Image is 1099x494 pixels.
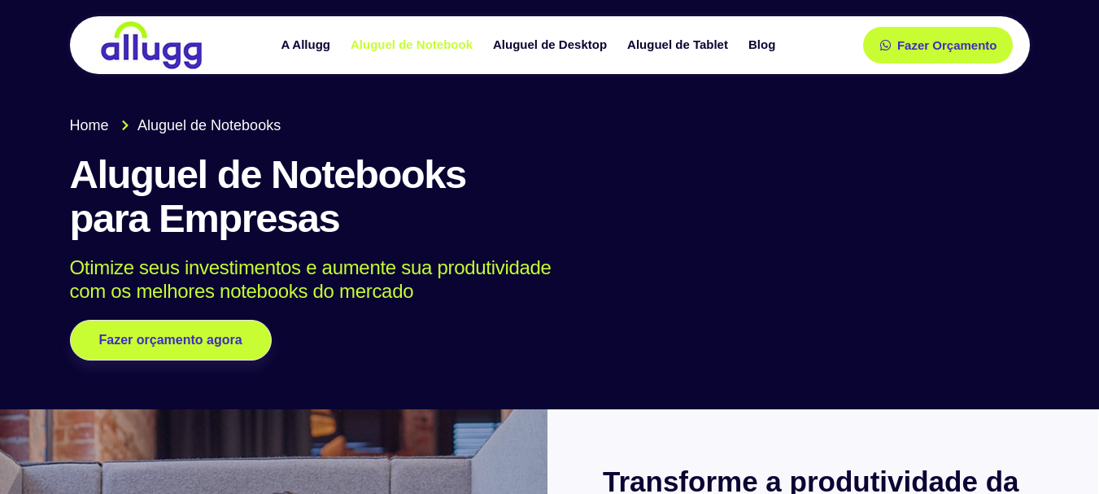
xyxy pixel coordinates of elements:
[70,256,1006,304] p: Otimize seus investimentos e aumente sua produtividade com os melhores notebooks do mercado
[342,31,485,59] a: Aluguel de Notebook
[70,115,109,137] span: Home
[70,153,1030,241] h1: Aluguel de Notebooks para Empresas
[619,31,740,59] a: Aluguel de Tablet
[740,31,787,59] a: Blog
[99,334,242,347] span: Fazer orçamento agora
[897,39,997,51] span: Fazer Orçamento
[863,27,1014,63] a: Fazer Orçamento
[273,31,342,59] a: A Allugg
[98,20,204,70] img: locação de TI é Allugg
[133,115,281,137] span: Aluguel de Notebooks
[485,31,619,59] a: Aluguel de Desktop
[70,320,272,361] a: Fazer orçamento agora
